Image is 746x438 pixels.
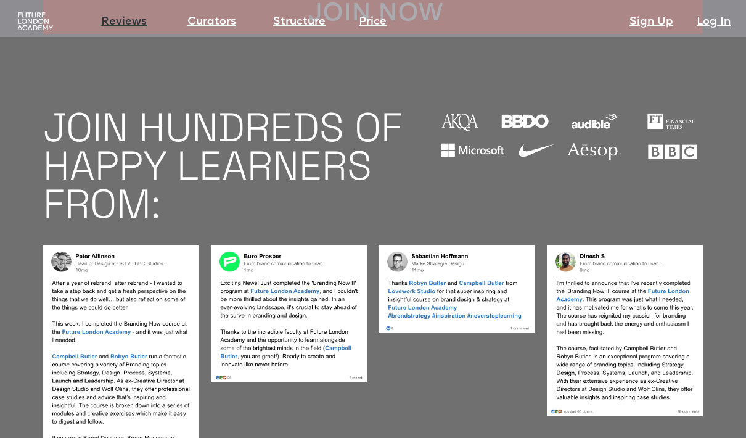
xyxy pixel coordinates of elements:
a: Sign Up [629,14,673,31]
a: Curators [187,14,236,31]
a: Log In [697,14,731,31]
h1: JOIN HUNDREDS OF HAPPY LEARNERS FROM: [43,109,406,223]
a: Structure [273,14,326,31]
a: Price [359,14,387,31]
a: Reviews [101,14,147,31]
